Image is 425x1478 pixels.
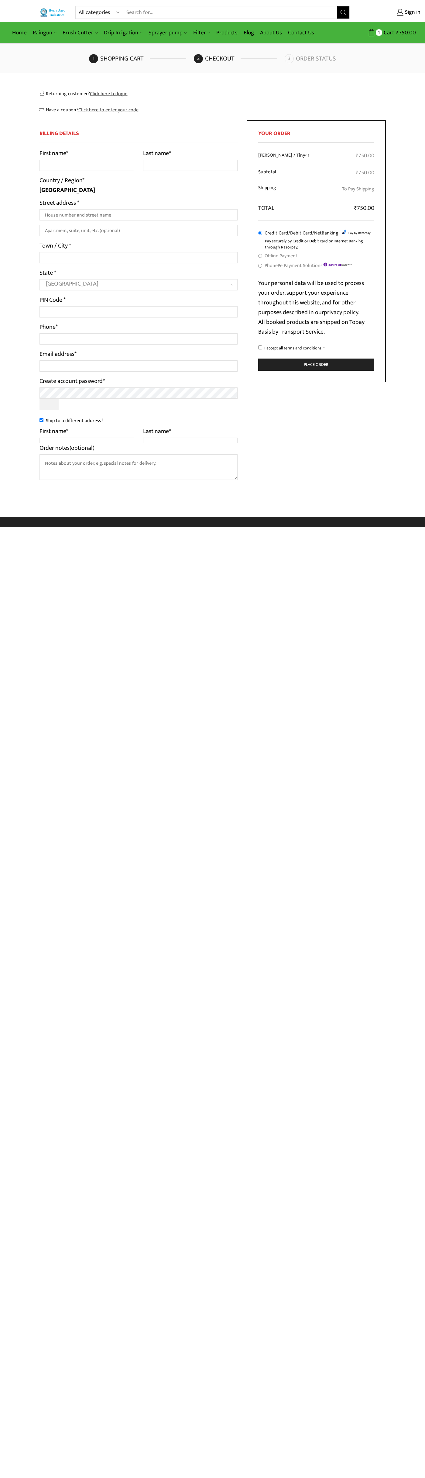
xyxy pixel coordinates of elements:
[324,307,358,317] a: privacy policy
[190,26,213,40] a: Filter
[264,345,322,352] span: I accept all terms and conditions.
[356,27,416,38] a: 1 Cart ₹750.00
[39,90,386,97] div: Returning customer?
[258,345,262,349] input: I accept all terms and conditions. *
[39,349,77,359] label: Email address
[39,225,238,236] input: Apartment, suite, unit, etc. (optional)
[30,26,60,40] a: Raingun
[356,151,358,160] span: ₹
[46,279,220,288] span: Maharashtra
[376,29,382,36] span: 1
[39,399,59,410] button: Show password
[101,26,146,40] a: Drip Irrigation
[359,7,420,18] a: Sign in
[146,26,190,40] a: Sprayer pump
[241,26,257,40] a: Blog
[396,28,399,37] span: ₹
[78,106,139,114] a: Enter your coupon code
[39,148,68,158] label: First name
[39,185,95,195] strong: [GEOGRAPHIC_DATA]
[323,262,353,267] img: PhonePe Payment Solutions
[258,148,328,164] td: [PERSON_NAME] / Tiny
[39,175,84,185] label: Country / Region
[258,278,374,337] p: Your personal data will be used to process your order, support your experience throughout this we...
[258,129,290,138] span: Your order
[342,185,374,193] label: To Pay Shipping
[354,203,374,213] bdi: 750.00
[337,6,349,19] button: Search button
[257,26,285,40] a: About Us
[340,228,371,236] img: Credit Card/Debit Card/NetBanking
[258,200,328,213] th: Total
[39,106,386,113] div: Have a coupon?
[39,322,58,332] label: Phone
[396,28,416,37] bdi: 750.00
[323,345,325,352] abbr: required
[143,148,171,158] label: Last name
[258,181,328,199] th: Shipping
[39,376,105,386] label: Create account password
[258,164,328,181] th: Subtotal
[354,203,357,213] span: ₹
[46,417,103,425] span: Ship to a different address?
[90,90,128,98] a: Click here to login
[382,29,394,37] span: Cart
[265,238,374,250] p: Pay securely by Credit or Debit card or Internet Banking through Razorpay.
[305,152,309,159] strong: × 1
[39,241,71,251] label: Town / City
[39,279,238,290] span: State
[356,151,374,160] bdi: 750.00
[9,26,30,40] a: Home
[258,359,374,371] button: Place order
[265,229,372,238] label: Credit Card/Debit Card/NetBanking
[213,26,241,40] a: Products
[285,26,317,40] a: Contact Us
[356,168,374,177] bdi: 750.00
[265,261,353,270] label: PhonePe Payment Solutions
[39,426,68,436] label: First name
[39,443,94,453] label: Order notes
[39,198,79,208] label: Street address
[89,54,192,63] a: Shopping cart
[39,295,66,305] label: PIN Code
[403,9,420,16] span: Sign in
[123,6,337,19] input: Search for...
[265,252,297,260] label: Offline Payment
[39,209,238,220] input: House number and street name
[60,26,101,40] a: Brush Cutter
[70,443,94,453] span: (optional)
[356,168,358,177] span: ₹
[39,129,79,138] span: Billing Details
[39,268,56,278] label: State
[39,418,43,422] input: Ship to a different address?
[143,426,171,436] label: Last name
